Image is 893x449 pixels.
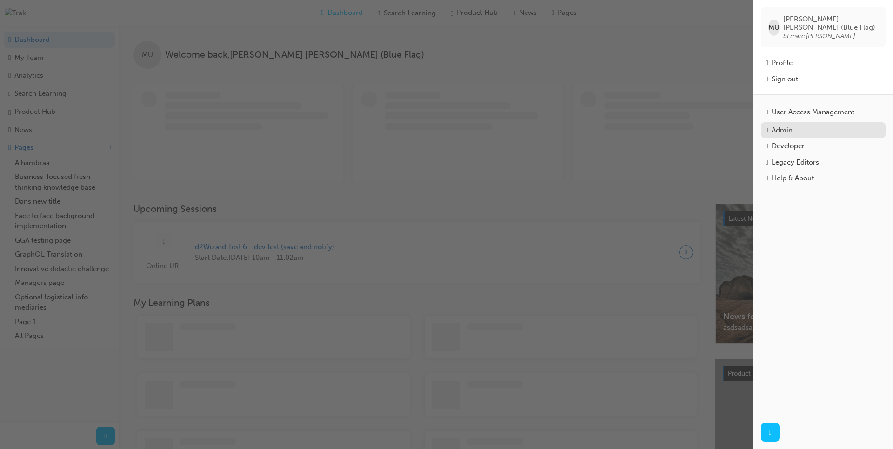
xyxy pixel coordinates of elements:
span: exit-icon [766,75,768,83]
span: bf.marc.[PERSON_NAME] [783,32,855,40]
div: Legacy Editors [772,157,819,168]
div: Admin [772,125,793,136]
span: robot-icon [766,142,768,150]
a: Admin [761,122,886,139]
span: usergroup-icon [766,108,768,116]
a: Legacy Editors [761,154,886,171]
div: Help & About [772,173,814,184]
a: User Access Management [761,104,886,120]
span: next-icon [769,427,771,438]
a: Profile [761,55,886,71]
div: Sign out [772,74,798,85]
div: User Access Management [772,107,854,118]
button: Sign out [761,71,886,87]
div: Profile [772,58,793,68]
span: [PERSON_NAME] [PERSON_NAME] (Blue Flag) [783,15,878,32]
a: Help & About [761,170,886,186]
span: MU [768,22,780,33]
div: Developer [772,141,805,152]
span: keys-icon [766,126,768,134]
a: Developer [761,138,886,154]
span: info-icon [766,174,768,182]
span: notepad-icon [766,158,768,166]
span: man-icon [766,59,768,67]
